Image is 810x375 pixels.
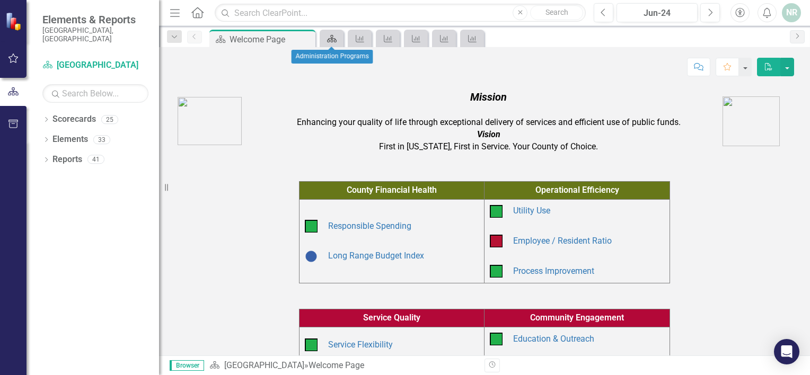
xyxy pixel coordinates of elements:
div: Jun-24 [620,7,694,20]
a: Service Flexibility [328,340,393,350]
a: Education & Outreach [513,334,594,344]
span: Service Quality [363,312,420,323]
img: On Target [490,205,503,218]
span: Elements & Reports [42,13,148,26]
img: On Target [490,265,503,278]
a: Process Improvement [513,266,594,276]
img: AC_Logo.png [178,97,242,145]
a: Elements [52,133,88,146]
div: » [209,360,477,372]
div: Administration Programs [292,50,373,64]
a: [GEOGRAPHIC_DATA] [42,59,148,72]
img: On Target [305,220,318,233]
a: Scorecards [52,113,96,126]
em: Mission [470,91,507,103]
img: Baselining [305,250,318,263]
a: Reports [52,154,82,166]
img: AA%20logo.png [723,96,780,146]
span: County Financial Health [347,185,437,195]
td: Enhancing your quality of life through exceptional delivery of services and efficient use of publ... [258,87,720,156]
input: Search Below... [42,84,148,103]
img: Below Plan [490,235,503,247]
div: Welcome Page [309,360,364,370]
small: [GEOGRAPHIC_DATA], [GEOGRAPHIC_DATA] [42,26,148,43]
img: On Target [305,338,318,351]
a: Long Range Budget Index [328,251,424,261]
a: Employee / Resident Ratio [513,236,612,246]
em: Vision [477,129,500,139]
a: Utility Use [513,206,550,216]
img: On Target [490,333,503,345]
div: Welcome Page [230,33,313,46]
span: Browser [170,360,204,371]
a: [GEOGRAPHIC_DATA] [224,360,304,370]
span: Search [545,8,568,16]
img: ClearPoint Strategy [5,12,24,31]
div: Open Intercom Messenger [774,339,799,364]
span: Operational Efficiency [535,185,619,195]
button: Jun-24 [617,3,698,22]
button: NR [782,3,801,22]
div: 33 [93,135,110,144]
span: Community Engagement [530,312,624,323]
div: 25 [101,115,118,124]
a: Responsible Spending [328,221,411,231]
button: Search [530,5,583,20]
input: Search ClearPoint... [215,4,586,22]
div: 41 [87,155,104,164]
